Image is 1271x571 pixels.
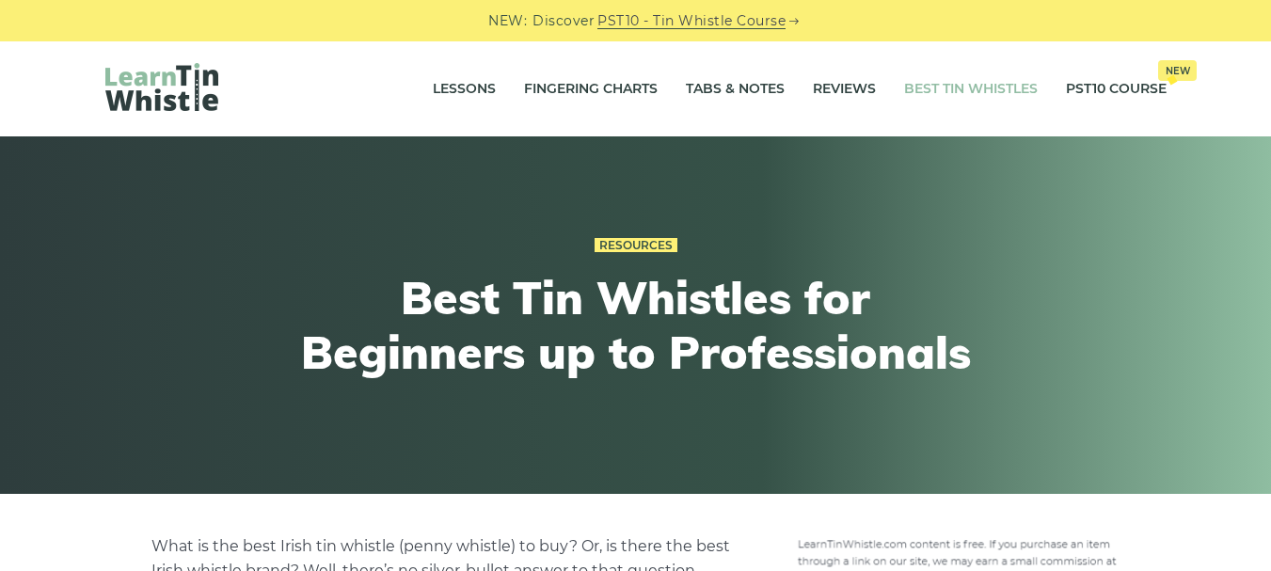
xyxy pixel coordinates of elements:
[595,238,677,253] a: Resources
[904,66,1038,113] a: Best Tin Whistles
[433,66,496,113] a: Lessons
[813,66,876,113] a: Reviews
[524,66,658,113] a: Fingering Charts
[105,63,218,111] img: LearnTinWhistle.com
[686,66,785,113] a: Tabs & Notes
[290,271,982,379] h1: Best Tin Whistles for Beginners up to Professionals
[1066,66,1167,113] a: PST10 CourseNew
[1158,60,1197,81] span: New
